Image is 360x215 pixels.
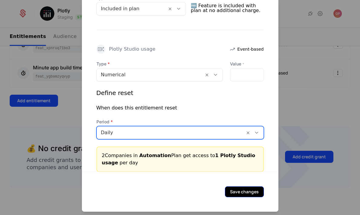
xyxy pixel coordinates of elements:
[139,152,171,158] span: Automation
[230,61,264,67] label: Value
[96,119,264,125] span: Period
[102,152,255,165] span: per day
[96,61,223,67] span: Type
[96,88,133,97] div: Define reset
[109,46,155,51] div: Plotly Studio usage
[102,152,255,165] span: 1 Plotly Studio usage
[225,186,264,197] button: Save changes
[191,1,264,15] span: 🆓 Feature is included with plan at no additional charge.
[102,152,258,166] div: 2 Companies in Plan get access to
[96,104,177,111] div: When does this entitlement reset
[237,46,264,52] span: Event-based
